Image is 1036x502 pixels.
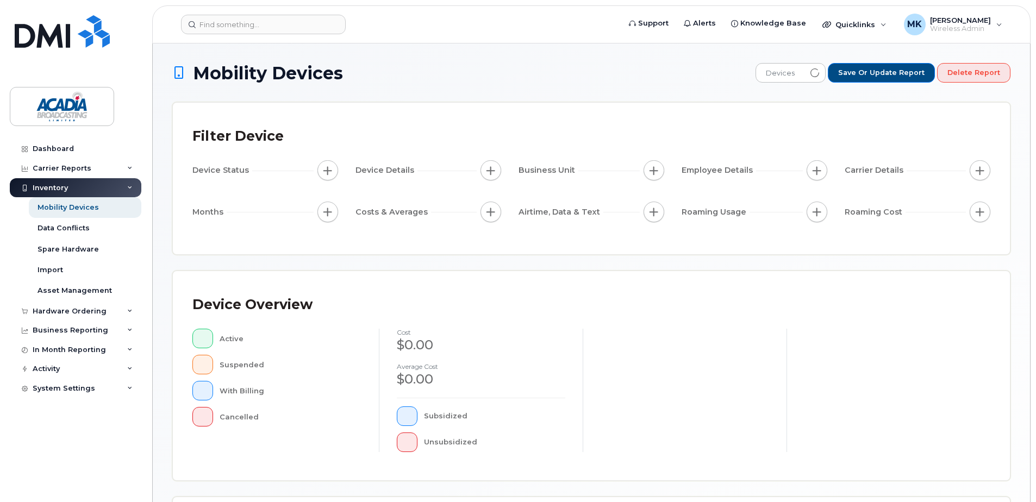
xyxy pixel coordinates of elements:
span: Device Status [192,165,252,176]
span: Roaming Cost [845,206,906,218]
span: Roaming Usage [682,206,750,218]
h4: Average cost [397,363,565,370]
div: With Billing [220,381,362,400]
span: Business Unit [519,165,578,176]
span: Employee Details [682,165,756,176]
span: Airtime, Data & Text [519,206,603,218]
span: Mobility Devices [193,64,343,83]
div: $0.00 [397,370,565,388]
div: Subsidized [424,406,566,426]
div: Filter Device [192,122,284,150]
span: Months [192,206,227,218]
span: Costs & Averages [355,206,431,218]
div: Device Overview [192,291,313,319]
span: Device Details [355,165,417,176]
button: Delete Report [937,63,1010,83]
div: Cancelled [220,407,362,426]
span: Delete Report [947,68,1000,78]
span: Save or Update Report [838,68,925,78]
div: Active [220,329,362,348]
h4: cost [397,329,565,336]
button: Save or Update Report [828,63,935,83]
div: $0.00 [397,336,565,354]
span: Devices [756,64,804,83]
div: Unsubsidized [424,432,566,452]
div: Suspended [220,355,362,374]
span: Carrier Details [845,165,907,176]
